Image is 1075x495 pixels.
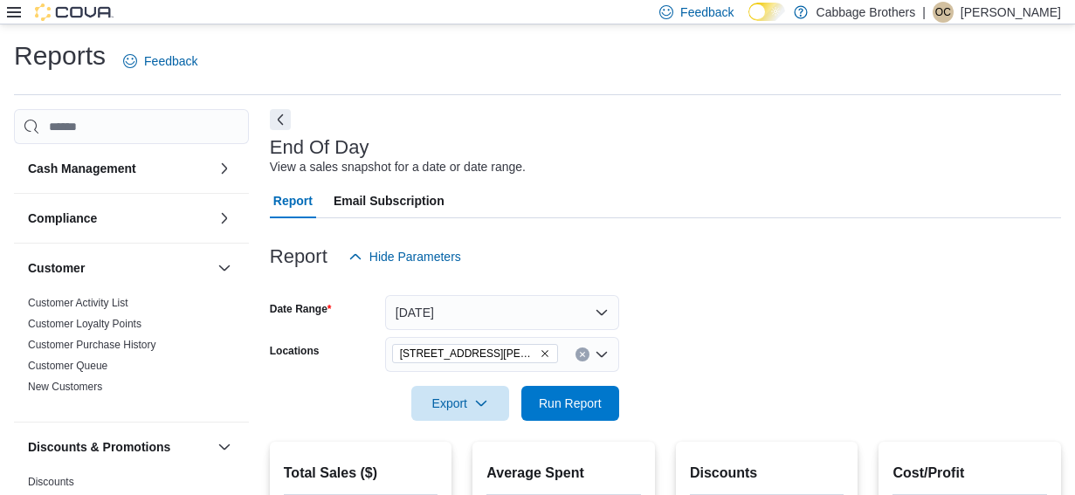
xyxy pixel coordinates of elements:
div: Oliver Coppolino [933,2,954,23]
button: Compliance [214,208,235,229]
div: Customer [14,292,249,422]
span: Report [273,183,313,218]
button: Clear input [575,347,589,361]
span: Customer Queue [28,359,107,373]
button: Cash Management [214,158,235,179]
p: [PERSON_NAME] [961,2,1061,23]
span: Customer Purchase History [28,338,156,352]
a: Customer Queue [28,360,107,372]
a: New Customers [28,381,102,393]
span: Feedback [144,52,197,70]
button: Customer [214,258,235,278]
label: Date Range [270,302,332,316]
span: New Customers [28,380,102,394]
span: Feedback [680,3,734,21]
h3: Compliance [28,210,97,227]
h2: Cost/Profit [892,463,1047,484]
a: Feedback [116,44,204,79]
div: View a sales snapshot for a date or date range. [270,158,526,176]
button: Next [270,109,291,130]
h2: Average Spent [486,463,641,484]
button: [DATE] [385,295,619,330]
button: Compliance [28,210,210,227]
button: Hide Parameters [341,239,468,274]
h3: Report [270,246,327,267]
span: Run Report [539,395,602,412]
p: Cabbage Brothers [817,2,916,23]
img: Cova [35,3,114,21]
h3: Customer [28,259,85,277]
span: Discounts [28,475,74,489]
button: Cash Management [28,160,210,177]
button: Remove 192 Locke St S from selection in this group [540,348,550,359]
button: Discounts & Promotions [28,438,210,456]
h2: Discounts [690,463,844,484]
button: Run Report [521,386,619,421]
span: [STREET_ADDRESS][PERSON_NAME] [400,345,536,362]
span: Customer Loyalty Points [28,317,141,331]
span: OC [935,2,951,23]
button: Discounts & Promotions [214,437,235,457]
a: Customer Purchase History [28,339,156,351]
a: Customer Loyalty Points [28,318,141,330]
h2: Total Sales ($) [284,463,438,484]
h3: Cash Management [28,160,136,177]
a: Discounts [28,476,74,488]
span: Hide Parameters [369,248,461,265]
h1: Reports [14,38,106,73]
p: | [922,2,926,23]
button: Export [411,386,509,421]
span: Export [422,386,499,421]
span: 192 Locke St S [392,344,558,363]
label: Locations [270,344,320,358]
button: Customer [28,259,210,277]
a: Customer Activity List [28,297,128,309]
span: Customer Activity List [28,296,128,310]
h3: End Of Day [270,137,369,158]
h3: Discounts & Promotions [28,438,170,456]
span: Email Subscription [334,183,444,218]
input: Dark Mode [748,3,785,21]
button: Open list of options [595,347,609,361]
